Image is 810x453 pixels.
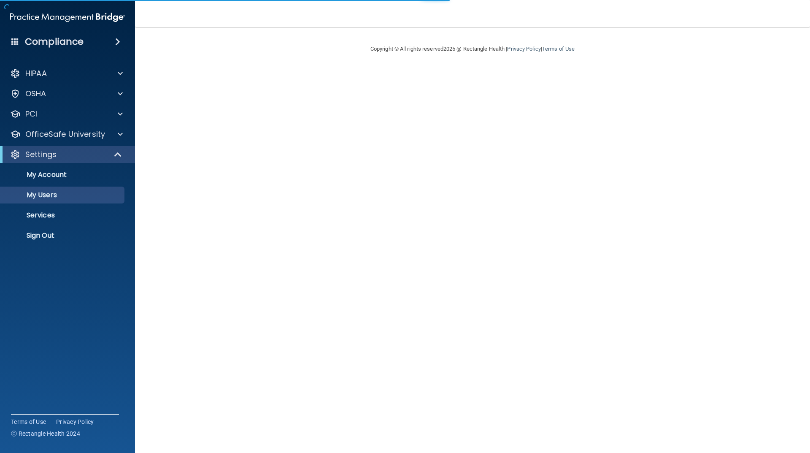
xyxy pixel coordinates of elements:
a: OSHA [10,89,123,99]
p: OSHA [25,89,46,99]
p: Sign Out [5,231,121,240]
p: HIPAA [25,68,47,79]
h4: Compliance [25,36,84,48]
p: Services [5,211,121,220]
p: My Account [5,171,121,179]
p: My Users [5,191,121,199]
a: Privacy Policy [507,46,540,52]
span: Ⓒ Rectangle Health 2024 [11,429,80,438]
a: Terms of Use [542,46,575,52]
a: Privacy Policy [56,418,94,426]
p: PCI [25,109,37,119]
a: PCI [10,109,123,119]
img: PMB logo [10,9,125,26]
a: Terms of Use [11,418,46,426]
div: Copyright © All rights reserved 2025 @ Rectangle Health | | [319,35,626,62]
p: OfficeSafe University [25,129,105,139]
a: HIPAA [10,68,123,79]
a: Settings [10,149,122,160]
a: OfficeSafe University [10,129,123,139]
p: Settings [25,149,57,160]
